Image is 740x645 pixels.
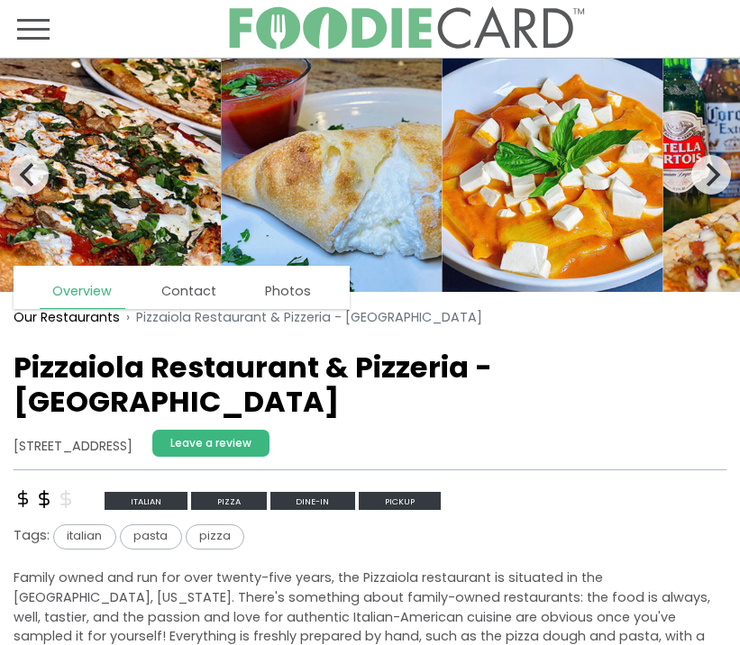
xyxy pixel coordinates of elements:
[9,155,49,195] button: Previous
[227,6,584,50] img: FoodieCard; Eat, Drink, Save, Donate
[120,308,482,328] li: Pizzaiola Restaurant & Pizzeria - [GEOGRAPHIC_DATA]
[120,526,186,544] a: pasta
[191,492,267,510] span: pizza
[105,491,191,509] a: italian
[270,492,356,510] span: Dine-in
[152,430,270,457] a: Leave a review
[50,526,120,544] a: italian
[14,350,726,420] h1: Pizzaiola Restaurant & Pizzeria - [GEOGRAPHIC_DATA]
[40,276,125,309] a: Overview
[252,276,324,308] a: Photos
[14,308,120,328] a: Our Restaurants
[186,526,245,544] a: pizza
[359,492,441,510] span: Pickup
[691,155,731,195] button: Next
[270,491,360,509] a: Dine-in
[14,437,132,457] address: [STREET_ADDRESS]
[120,524,182,550] span: pasta
[191,491,270,509] a: pizza
[53,524,116,550] span: italian
[14,298,726,337] nav: breadcrumb
[186,524,245,550] span: pizza
[148,276,229,308] a: Contact
[14,524,726,556] div: Tags:
[14,266,350,309] nav: page links
[359,491,441,509] a: Pickup
[105,492,187,510] span: italian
